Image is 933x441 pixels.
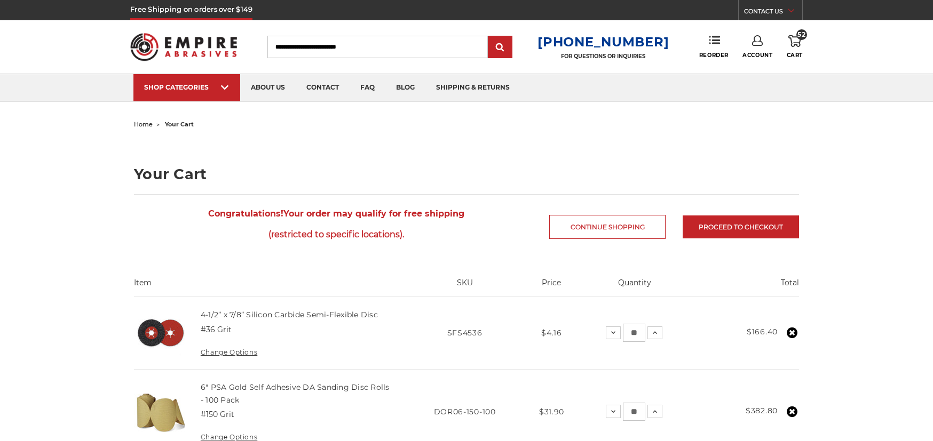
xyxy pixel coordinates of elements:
[539,407,564,416] span: $31.90
[201,409,234,420] dd: #150 Grit
[201,348,257,356] a: Change Options
[549,215,666,239] a: Continue Shopping
[201,382,390,405] a: 6" PSA Gold Self Adhesive DA Sanding Disc Rolls - 100 Pack
[165,121,194,128] span: your cart
[746,406,778,415] strong: $382.80
[134,224,538,245] span: (restricted to specific locations).
[537,53,669,60] p: FOR QUESTIONS OR INQUIRIES
[403,277,527,296] th: SKU
[747,327,778,336] strong: $166.40
[134,121,153,128] a: home
[130,26,237,68] img: Empire Abrasives
[134,203,538,245] span: Your order may qualify for free shipping
[699,35,729,58] a: Reorder
[134,167,799,181] h1: Your Cart
[434,407,496,416] span: DOR06-150-100
[134,307,187,360] img: 4.5" x 7/8" Silicon Carbide Semi Flex Disc
[526,277,576,296] th: Price
[541,328,562,338] span: $4.16
[208,209,283,219] strong: Congratulations!
[134,277,403,296] th: Item
[577,277,693,296] th: Quantity
[623,324,645,342] input: 4-1/2” x 7/8” Silicon Carbide Semi-Flexible Disc Quantity:
[787,35,803,59] a: 52 Cart
[296,74,350,101] a: contact
[201,324,232,335] dd: #36 Grit
[425,74,520,101] a: shipping & returns
[489,37,511,58] input: Submit
[240,74,296,101] a: about us
[537,34,669,50] a: [PHONE_NUMBER]
[447,328,483,338] span: SFS4536
[144,83,230,91] div: SHOP CATEGORIES
[693,277,799,296] th: Total
[201,433,257,441] a: Change Options
[744,5,802,20] a: CONTACT US
[699,52,729,59] span: Reorder
[350,74,385,101] a: faq
[796,29,807,40] span: 52
[787,52,803,59] span: Cart
[742,52,772,59] span: Account
[201,310,378,319] a: 4-1/2” x 7/8” Silicon Carbide Semi-Flexible Disc
[623,403,645,421] input: 6" PSA Gold Self Adhesive DA Sanding Disc Rolls - 100 Pack Quantity:
[385,74,425,101] a: blog
[134,385,187,438] img: 6" DA Sanding Discs on a Roll
[683,215,799,238] a: Proceed to checkout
